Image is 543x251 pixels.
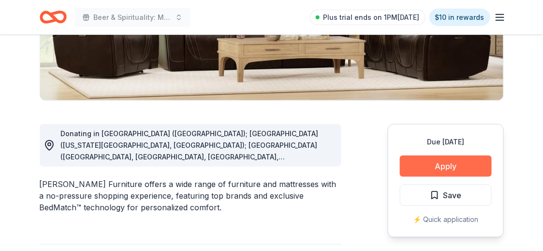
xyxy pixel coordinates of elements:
[400,185,492,206] button: Save
[40,178,341,213] div: [PERSON_NAME] Furniture offers a wide range of furniture and mattresses with a no-pressure shoppi...
[74,8,191,27] button: Beer & Spirituality: Meet & Mingle
[443,189,462,202] span: Save
[400,156,492,177] button: Apply
[94,12,171,23] span: Beer & Spirituality: Meet & Mingle
[323,12,420,23] span: Plus trial ends on 1PM[DATE]
[400,136,492,148] div: Due [DATE]
[40,6,67,29] a: Home
[61,129,319,184] span: Donating in [GEOGRAPHIC_DATA] ([GEOGRAPHIC_DATA]); [GEOGRAPHIC_DATA] ([US_STATE][GEOGRAPHIC_DATA]...
[429,9,490,26] a: $10 in rewards
[310,10,426,25] a: Plus trial ends on 1PM[DATE]
[400,214,492,225] div: ⚡️ Quick application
